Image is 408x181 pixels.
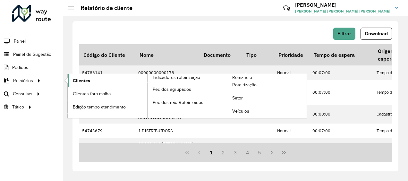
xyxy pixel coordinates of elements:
[68,87,147,100] a: Clientes fora malha
[274,44,309,65] th: Prioridade
[12,64,28,71] span: Pedidos
[242,138,274,157] td: -
[333,28,355,40] button: Filtrar
[68,100,147,113] a: Edição tempo atendimento
[274,138,309,157] td: Normal
[242,124,274,138] td: -
[148,83,227,96] a: Pedidos agrupados
[79,44,135,65] th: Código do Cliente
[68,74,227,118] a: Indicadores roteirização
[227,92,307,105] a: Setor
[242,44,274,65] th: Tipo
[309,138,373,157] td: 00:00:00
[274,65,309,80] td: Normal
[73,90,111,97] span: Clientes fora malha
[148,96,227,109] a: Pedidos não Roteirizados
[266,146,278,159] button: Next Page
[79,138,135,157] td: 54746400
[309,44,373,65] th: Tempo de espera
[153,86,191,93] span: Pedidos agrupados
[254,146,266,159] button: 5
[309,65,373,80] td: 00:07:00
[232,108,249,115] span: Veículos
[278,146,290,159] button: Last Page
[309,124,373,138] td: 00:07:00
[135,44,199,65] th: Nome
[14,38,26,45] span: Painel
[229,146,242,159] button: 3
[365,31,388,36] span: Download
[135,65,199,80] td: 00000000000178
[295,8,390,14] span: [PERSON_NAME] [PERSON_NAME] [PERSON_NAME]
[79,124,135,138] td: 54743679
[73,77,90,84] span: Clientes
[153,99,203,106] span: Pedidos não Roteirizados
[68,74,147,87] a: Clientes
[12,104,24,110] span: Tático
[274,124,309,138] td: Normal
[205,146,217,159] button: 1
[148,74,307,118] a: Romaneio
[227,105,307,118] a: Veículos
[74,4,132,12] h2: Relatório de cliente
[13,90,32,97] span: Consultas
[232,95,243,101] span: Setor
[280,1,293,15] a: Contato Rápido
[295,2,390,8] h3: [PERSON_NAME]
[73,104,126,110] span: Edição tempo atendimento
[337,31,351,36] span: Filtrar
[13,51,51,58] span: Painel de Sugestão
[232,82,257,88] span: Roteirização
[242,146,254,159] button: 4
[199,138,242,157] td: 10201161000105
[13,77,33,84] span: Relatórios
[232,74,252,81] span: Romaneio
[135,124,199,138] td: 1 DISTRIBUIDORA
[242,65,274,80] td: -
[227,79,307,91] a: Roteirização
[309,105,373,124] td: 00:00:00
[309,80,373,105] td: 00:07:00
[135,138,199,157] td: 10.201.161 [PERSON_NAME] [PERSON_NAME]
[217,146,229,159] button: 2
[79,65,135,80] td: 54786141
[153,74,200,81] span: Indicadores roteirização
[199,44,242,65] th: Documento
[361,28,392,40] button: Download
